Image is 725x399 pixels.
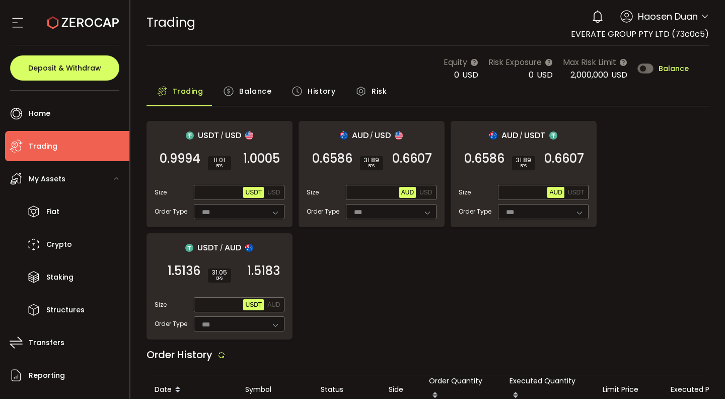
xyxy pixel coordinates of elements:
[247,266,280,276] span: 1.5183
[212,270,227,276] span: 31.05
[524,129,545,142] span: USDT
[549,131,557,140] img: usdt_portfolio.svg
[245,189,262,196] span: USDT
[155,300,167,309] span: Size
[147,14,195,31] span: Trading
[245,131,253,140] img: usd_portfolio.svg
[265,299,282,310] button: AUD
[212,163,227,169] i: BPS
[212,157,227,163] span: 11.01
[221,131,224,140] em: /
[29,106,50,121] span: Home
[659,65,689,72] span: Balance
[605,290,725,399] iframe: Chat Widget
[46,205,59,219] span: Fiat
[364,157,379,163] span: 31.89
[307,207,339,216] span: Order Type
[444,56,467,69] span: Equity
[571,28,709,40] span: EVERATE GROUP PTY LTD (73c0c5)
[340,131,348,140] img: aud_portfolio.svg
[237,384,313,395] div: Symbol
[245,301,262,308] span: USDT
[245,244,253,252] img: aud_portfolio.svg
[155,207,187,216] span: Order Type
[220,243,223,252] em: /
[243,299,264,310] button: USDT
[46,237,72,252] span: Crypto
[370,131,373,140] em: /
[570,69,608,81] span: 2,000,000
[225,129,241,142] span: USD
[313,384,381,395] div: Status
[29,172,65,186] span: My Assets
[212,276,227,282] i: BPS
[155,319,187,328] span: Order Type
[381,384,421,395] div: Side
[197,241,219,254] span: USDT
[529,69,534,81] span: 0
[395,131,403,140] img: usd_portfolio.svg
[147,381,237,398] div: Date
[29,139,57,154] span: Trading
[568,189,585,196] span: USDT
[198,129,219,142] span: USDT
[364,163,379,169] i: BPS
[267,301,280,308] span: AUD
[549,189,562,196] span: AUD
[372,81,387,101] span: Risk
[308,81,335,101] span: History
[516,157,531,163] span: 31.89
[392,154,432,164] span: 0.6607
[225,241,241,254] span: AUD
[267,189,280,196] span: USD
[46,303,85,317] span: Structures
[160,154,200,164] span: 0.9994
[243,187,264,198] button: USDT
[462,69,478,81] span: USD
[185,244,193,252] img: usdt_portfolio.svg
[312,154,352,164] span: 0.6586
[464,154,504,164] span: 0.6586
[29,336,64,350] span: Transfers
[265,187,282,198] button: USD
[501,129,518,142] span: AUD
[459,188,471,197] span: Size
[563,56,616,69] span: Max Risk Limit
[544,154,584,164] span: 0.6607
[352,129,369,142] span: AUD
[566,187,587,198] button: USDT
[459,207,491,216] span: Order Type
[168,266,200,276] span: 1.5136
[155,188,167,197] span: Size
[488,56,542,69] span: Risk Exposure
[638,10,698,23] span: Haosen Duan
[611,69,627,81] span: USD
[29,368,65,383] span: Reporting
[516,163,531,169] i: BPS
[28,64,101,72] span: Deposit & Withdraw
[401,189,414,196] span: AUD
[537,69,553,81] span: USD
[417,187,434,198] button: USD
[454,69,459,81] span: 0
[547,187,564,198] button: AUD
[147,348,212,362] span: Order History
[10,55,119,81] button: Deposit & Withdraw
[399,187,416,198] button: AUD
[243,154,280,164] span: 1.0005
[520,131,523,140] em: /
[489,131,497,140] img: aud_portfolio.svg
[307,188,319,197] span: Size
[46,270,74,285] span: Staking
[186,131,194,140] img: usdt_portfolio.svg
[419,189,432,196] span: USD
[375,129,391,142] span: USD
[595,384,663,395] div: Limit Price
[173,81,203,101] span: Trading
[239,81,271,101] span: Balance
